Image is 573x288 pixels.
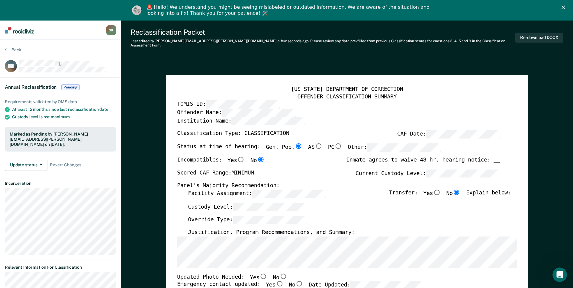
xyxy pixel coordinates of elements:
label: No [273,273,287,281]
input: Facility Assignment: [252,189,326,198]
div: Transfer: Explain below: [389,189,511,203]
input: AS [314,143,322,149]
span: maximum [51,114,70,119]
input: Custody Level: [233,203,307,211]
div: Inmate agrees to waive 48 hr. hearing notice: __ [346,156,500,169]
input: Institution Name: [231,117,305,125]
label: Yes [250,273,267,281]
input: Other: [367,143,441,152]
dt: Relevant Information For Classification [5,265,116,270]
div: Panel's Majority Recommendation: [177,182,500,190]
input: Offender Name: [222,109,296,117]
div: Marked as Pending by [PERSON_NAME][EMAIL_ADDRESS][PERSON_NAME][DOMAIN_NAME] on [DATE]. [10,132,111,147]
label: Facility Assignment: [188,189,326,198]
input: Gen. Pop. [295,143,302,149]
label: Current Custody Level: [356,169,500,178]
label: Offender Name: [177,109,296,117]
button: Update status [5,159,47,171]
div: Requirements validated by OMS data [5,99,116,104]
label: No [250,156,265,164]
label: Yes [423,189,441,198]
img: Profile image for Kim [132,5,142,15]
label: Scored CAF Range: MINIMUM [177,169,254,178]
div: [US_STATE] DEPARTMENT OF CORRECTION [177,86,517,93]
label: PC [328,143,342,152]
button: Back [5,47,21,53]
label: Yes [227,156,245,164]
div: Updated Photo Needed: [177,273,287,281]
label: Institution Name: [177,117,305,125]
input: Yes [275,281,283,286]
input: No [453,189,461,195]
div: Close [562,5,568,9]
img: Recidiviz [5,27,34,34]
span: date [99,107,108,112]
label: CAF Date: [397,130,500,139]
label: Other: [348,143,441,152]
input: PC [334,143,342,149]
button: SR [106,25,116,35]
dt: Incarceration [5,181,116,186]
div: At least 12 months since last reclassification [12,107,116,112]
input: TOMIS ID: [206,100,280,109]
input: No [295,281,303,286]
input: No [257,156,265,162]
label: Justification, Program Recommendations, and Summary: [188,229,355,236]
span: Annual Reclassification [5,84,56,90]
label: Custody Level: [188,203,307,211]
div: Last edited by [PERSON_NAME][EMAIL_ADDRESS][PERSON_NAME][DOMAIN_NAME] . Please review any data pr... [130,39,515,48]
input: Yes [259,273,267,279]
label: AS [308,143,322,152]
label: TOMIS ID: [177,100,280,109]
span: Revert Changes [50,162,81,168]
label: Classification Type: CLASSIFICATION [177,130,289,139]
div: Status at time of hearing: [177,143,441,157]
div: Custody level is not [12,114,116,120]
input: Yes [237,156,245,162]
input: Yes [433,189,441,195]
input: Current Custody Level: [426,169,500,178]
button: Re-download DOCX [515,33,563,43]
input: CAF Date: [426,130,500,139]
input: Override Type: [233,216,307,224]
div: 🚨 Hello! We understand you might be seeing mislabeled or outdated information. We are aware of th... [146,4,432,16]
div: Reclassification Packet [130,28,515,37]
span: a few seconds ago [278,39,309,43]
div: OFFENDER CLASSIFICATION SUMMARY [177,93,517,100]
div: S R [106,25,116,35]
label: Gen. Pop. [266,143,303,152]
div: Incompatibles: [177,156,265,169]
input: No [279,273,287,279]
span: Pending [61,84,79,90]
label: No [446,189,460,198]
label: Override Type: [188,216,307,224]
iframe: Intercom live chat [552,267,567,282]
